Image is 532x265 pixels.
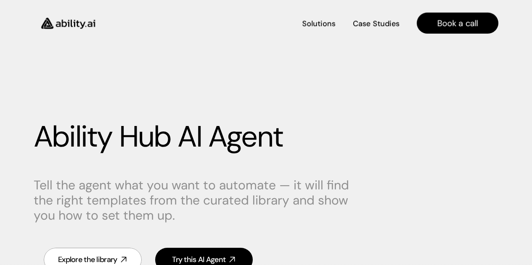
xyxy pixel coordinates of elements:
[34,119,498,155] h1: Ability Hub AI Agent
[107,13,498,34] nav: Main navigation
[352,16,400,31] a: Case Studies
[302,16,336,31] a: Solutions
[47,79,143,87] h3: Free-to-use in our Slack community
[437,17,478,29] h4: Book a call
[353,18,400,29] h4: Case Studies
[302,18,336,29] h4: Solutions
[417,13,498,34] a: Book a call
[34,178,353,223] p: Tell the agent what you want to automate — it will find the right templates from the curated libr...
[172,255,225,265] div: Try this AI Agent
[58,255,117,265] div: Explore the library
